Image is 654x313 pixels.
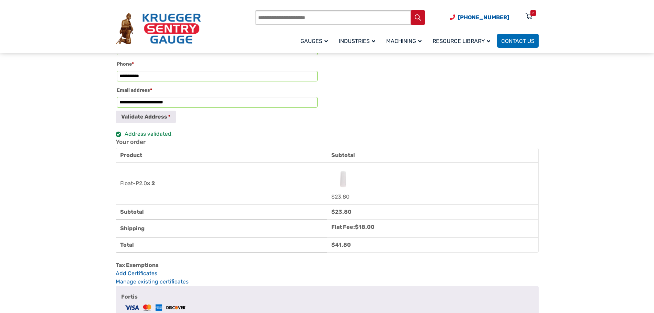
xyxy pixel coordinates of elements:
[116,148,327,163] th: Product
[339,38,375,44] span: Industries
[147,180,155,187] strong: × 2
[296,33,335,49] a: Gauges
[532,10,534,16] div: 2
[355,224,375,230] bdi: 18.00
[331,242,351,248] bdi: 41.80
[327,148,538,163] th: Subtotal
[386,38,422,44] span: Machining
[331,242,335,248] span: $
[331,166,355,190] img: Float-P2.0
[458,14,509,21] span: [PHONE_NUMBER]
[501,38,535,44] span: Contact Us
[116,269,539,278] a: Add Certificates
[116,278,188,285] a: Manage existing certificates
[331,209,352,215] bdi: 23.80
[116,163,327,204] td: Float-P2.0
[116,13,201,45] img: Krueger Sentry Gauge
[300,38,328,44] span: Gauges
[116,138,539,146] h3: Your order
[331,209,335,215] span: $
[116,220,327,237] th: Shipping
[116,130,319,138] div: Address validated.
[331,224,375,230] label: Flat Fee:
[497,34,539,48] a: Contact Us
[116,111,176,123] button: Validate Address
[117,86,318,95] label: Email address
[124,303,187,312] img: Fortis
[428,33,497,49] a: Resource Library
[450,13,509,22] a: Phone Number (920) 434-8860
[116,204,327,220] th: Subtotal
[331,193,349,200] bdi: 23.80
[331,193,335,200] span: $
[116,237,327,253] th: Total
[335,33,382,49] a: Industries
[433,38,490,44] span: Resource Library
[382,33,428,49] a: Machining
[117,59,318,69] label: Phone
[355,224,359,230] span: $
[116,262,159,268] b: Tax Exemptions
